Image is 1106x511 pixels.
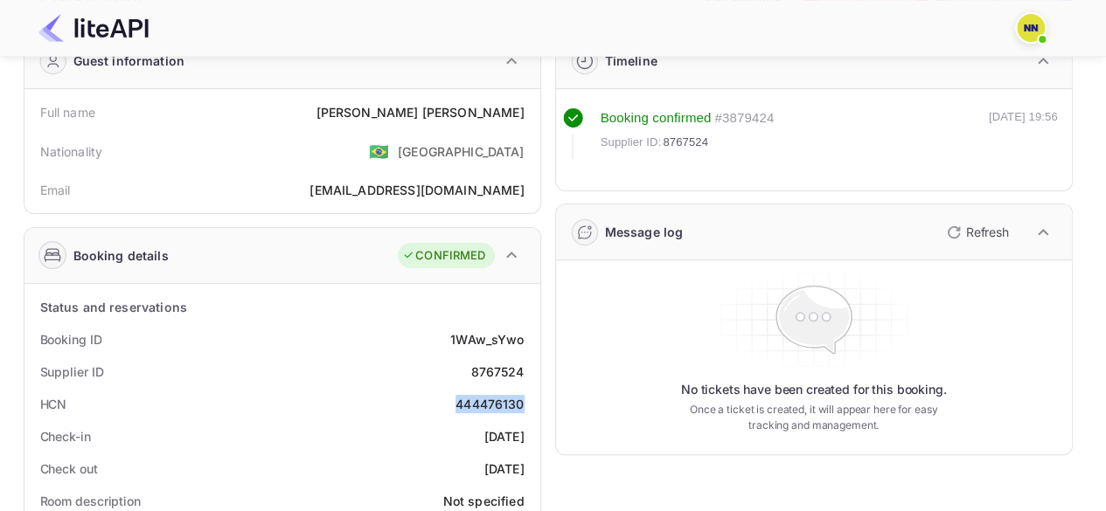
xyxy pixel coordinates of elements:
p: Refresh [966,223,1009,241]
div: # 3879424 [714,108,774,128]
div: Status and reservations [40,298,187,316]
div: Guest information [73,52,185,70]
div: Booking confirmed [601,108,712,128]
p: Once a ticket is created, it will appear here for easy tracking and management. [676,402,952,433]
div: 444476130 [456,395,524,413]
div: Booking ID [40,330,102,349]
div: [GEOGRAPHIC_DATA] [398,142,525,161]
div: Nationality [40,142,103,161]
span: 8767524 [663,134,708,151]
div: Full name [40,103,95,121]
span: Supplier ID: [601,134,662,151]
div: CONFIRMED [402,247,485,265]
div: [EMAIL_ADDRESS][DOMAIN_NAME] [310,181,524,199]
div: Check out [40,459,98,478]
div: Supplier ID [40,363,104,381]
div: Email [40,181,71,199]
div: [DATE] 19:56 [989,108,1058,159]
div: [DATE] [484,459,525,478]
div: [PERSON_NAME] [PERSON_NAME] [316,103,524,121]
div: Check-in [40,427,91,445]
span: United States [369,135,389,167]
div: Room description [40,492,141,510]
div: [DATE] [484,427,525,445]
div: Message log [605,223,684,241]
div: 8767524 [470,363,524,381]
div: Timeline [605,52,657,70]
div: Booking details [73,246,169,265]
img: LiteAPI Logo [38,14,149,42]
img: N/A N/A [1017,14,1045,42]
p: No tickets have been created for this booking. [681,381,947,398]
div: Not specified [443,492,525,510]
div: 1WAw_sYwo [450,330,524,349]
div: HCN [40,395,67,413]
button: Refresh [936,218,1016,246]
